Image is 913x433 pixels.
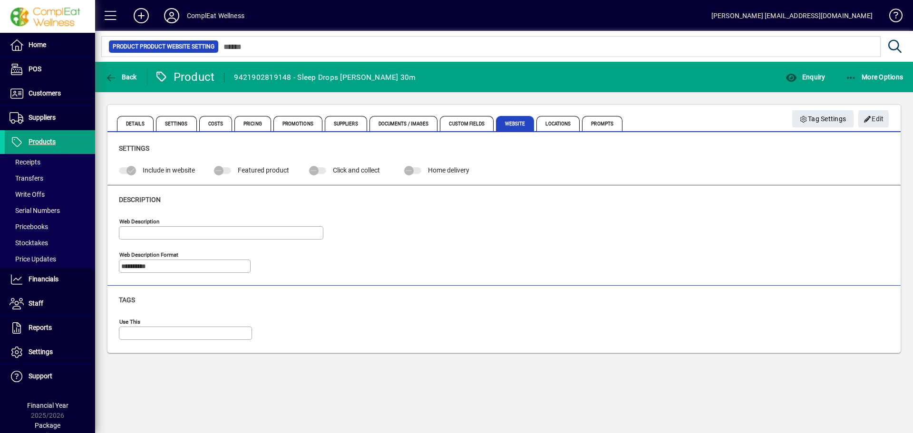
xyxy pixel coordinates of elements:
span: Staff [29,299,43,307]
span: Package [35,422,60,429]
span: POS [29,65,41,73]
mat-label: Web Description Format [119,251,178,258]
button: Enquiry [783,68,827,86]
button: Profile [156,7,187,24]
mat-label: Use This [119,318,140,325]
span: Price Updates [10,255,56,263]
a: Support [5,365,95,388]
a: POS [5,58,95,81]
span: Click and collect [333,166,380,174]
a: Reports [5,316,95,340]
span: Settings [156,116,197,131]
a: Knowledge Base [882,2,901,33]
span: Prompts [582,116,622,131]
span: Support [29,372,52,380]
span: Description [119,196,161,203]
button: Back [103,68,139,86]
span: Pricing [234,116,271,131]
span: Customers [29,89,61,97]
a: Home [5,33,95,57]
div: Product [155,69,215,85]
a: Settings [5,340,95,364]
span: Documents / Images [369,116,438,131]
span: Pricebooks [10,223,48,231]
a: Suppliers [5,106,95,130]
span: Tag Settings [800,111,846,127]
span: Transfers [10,174,43,182]
span: Details [117,116,154,131]
span: Serial Numbers [10,207,60,214]
span: Include in website [143,166,195,174]
button: More Options [843,68,906,86]
span: Home delivery [428,166,469,174]
span: Back [105,73,137,81]
span: Website [496,116,534,131]
mat-label: Web Description [119,218,159,224]
span: Settings [29,348,53,356]
span: Home [29,41,46,48]
span: Enquiry [786,73,825,81]
a: Transfers [5,170,95,186]
span: Suppliers [325,116,367,131]
span: More Options [845,73,903,81]
a: Receipts [5,154,95,170]
a: Stocktakes [5,235,95,251]
span: Locations [536,116,580,131]
a: Financials [5,268,95,291]
span: Suppliers [29,114,56,121]
a: Price Updates [5,251,95,267]
span: Custom Fields [440,116,493,131]
span: Costs [199,116,233,131]
span: Reports [29,324,52,331]
button: Tag Settings [792,110,854,127]
span: Financial Year [27,402,68,409]
button: Edit [858,110,889,127]
a: Staff [5,292,95,316]
span: Products [29,138,56,145]
span: Product Product Website Setting [113,42,214,51]
a: Serial Numbers [5,202,95,219]
div: ComplEat Wellness [187,8,244,23]
div: 9421902819148 - Sleep Drops [PERSON_NAME] 30m [234,70,416,85]
span: Featured product [238,166,289,174]
span: Settings [119,144,149,152]
app-page-header-button: Back [95,68,147,86]
span: Edit [864,111,884,127]
span: Write Offs [10,191,45,198]
span: Receipts [10,158,40,166]
span: Promotions [273,116,322,131]
a: Pricebooks [5,219,95,235]
a: Write Offs [5,186,95,202]
span: Stocktakes [10,239,48,247]
span: Tags [119,296,135,304]
div: [PERSON_NAME] [EMAIL_ADDRESS][DOMAIN_NAME] [711,8,873,23]
span: Financials [29,275,58,283]
a: Customers [5,82,95,106]
button: Add [126,7,156,24]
